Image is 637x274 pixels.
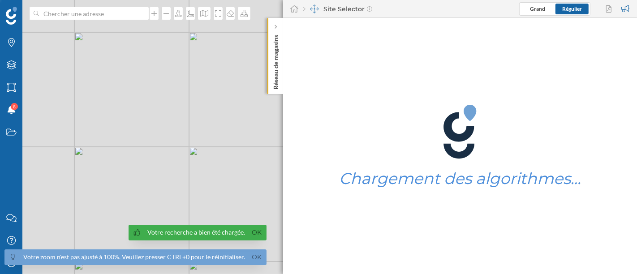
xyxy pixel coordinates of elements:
[530,5,545,12] span: Grand
[310,4,319,13] img: dashboards-manager.svg
[24,253,245,261] div: Votre zoom n'est pas ajusté à 100%. Veuillez presser CTRL+0 pour le réinitialiser.
[14,6,58,14] span: Assistance
[250,252,264,262] a: Ok
[562,5,582,12] span: Régulier
[271,31,280,90] p: Réseau de magasins
[250,227,264,238] a: Ok
[6,7,17,25] img: Logo Geoblink
[339,170,581,187] h1: Chargement des algorithmes…
[13,102,16,111] span: 8
[303,4,372,13] div: Site Selector
[148,228,245,237] div: Votre recherche a bien été chargée.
